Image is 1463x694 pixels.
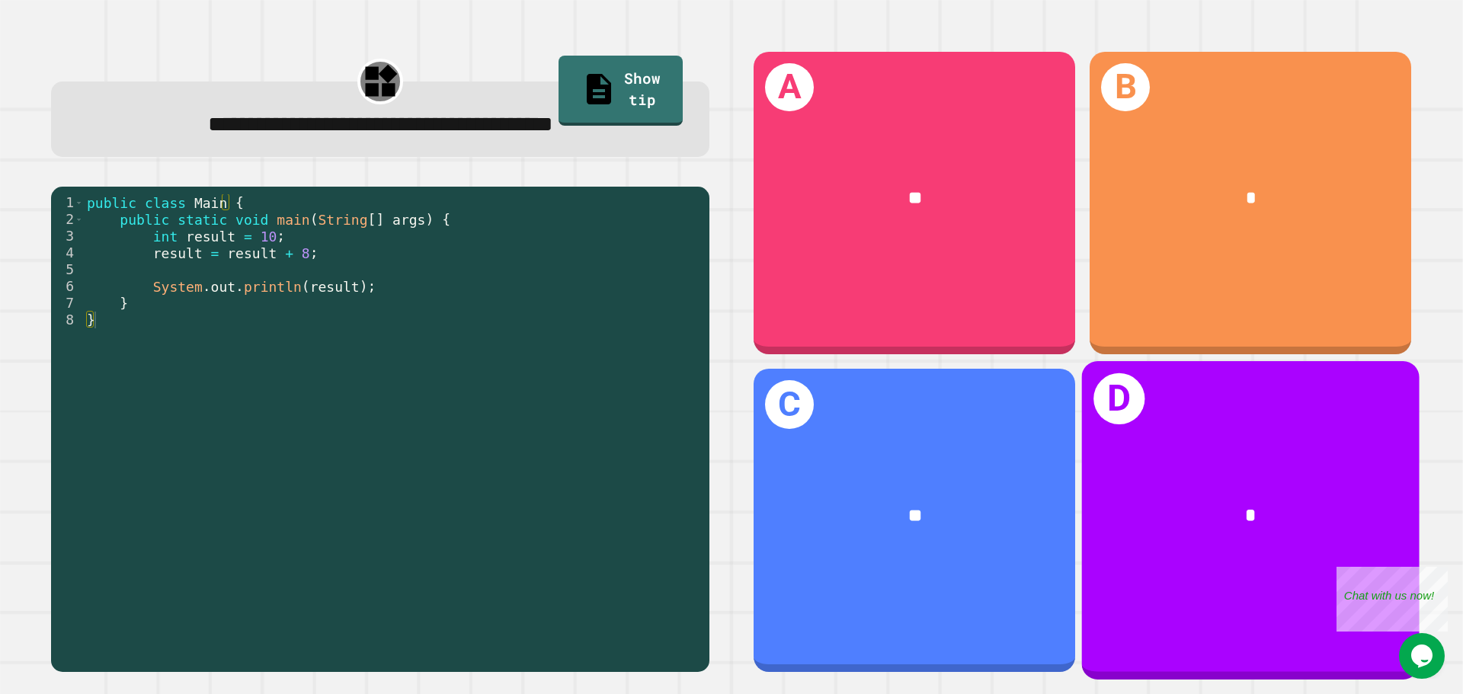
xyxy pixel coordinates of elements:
[51,278,84,295] div: 6
[1094,373,1145,424] h1: D
[51,245,84,261] div: 4
[559,56,683,126] a: Show tip
[1101,63,1150,112] h1: B
[75,194,83,211] span: Toggle code folding, rows 1 through 8
[51,261,84,278] div: 5
[1399,633,1448,679] iframe: chat widget
[51,211,84,228] div: 2
[75,211,83,228] span: Toggle code folding, rows 2 through 7
[51,194,84,211] div: 1
[765,380,814,429] h1: C
[765,63,814,112] h1: A
[1337,567,1448,632] iframe: chat widget
[51,312,84,328] div: 8
[51,295,84,312] div: 7
[51,228,84,245] div: 3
